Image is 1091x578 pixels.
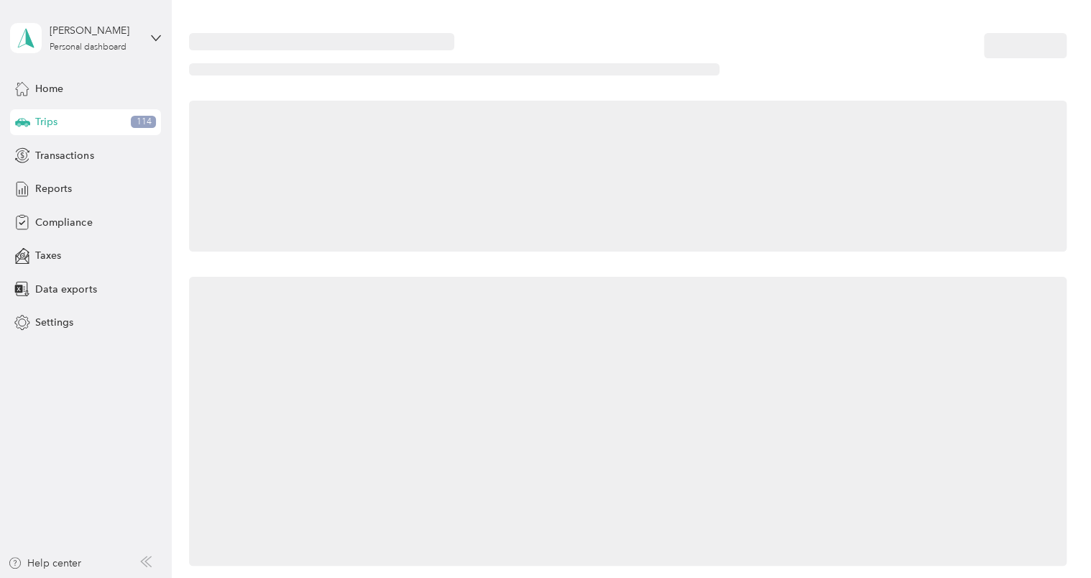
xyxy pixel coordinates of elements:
div: [PERSON_NAME] [50,23,139,38]
span: 114 [131,116,156,129]
span: Reports [35,181,72,196]
span: Transactions [35,148,93,163]
span: Taxes [35,248,61,263]
span: Home [35,81,63,96]
span: Data exports [35,282,96,297]
button: Help center [8,556,81,571]
span: Compliance [35,215,92,230]
div: Personal dashboard [50,43,126,52]
iframe: Everlance-gr Chat Button Frame [1011,497,1091,578]
span: Trips [35,114,57,129]
span: Settings [35,315,73,330]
